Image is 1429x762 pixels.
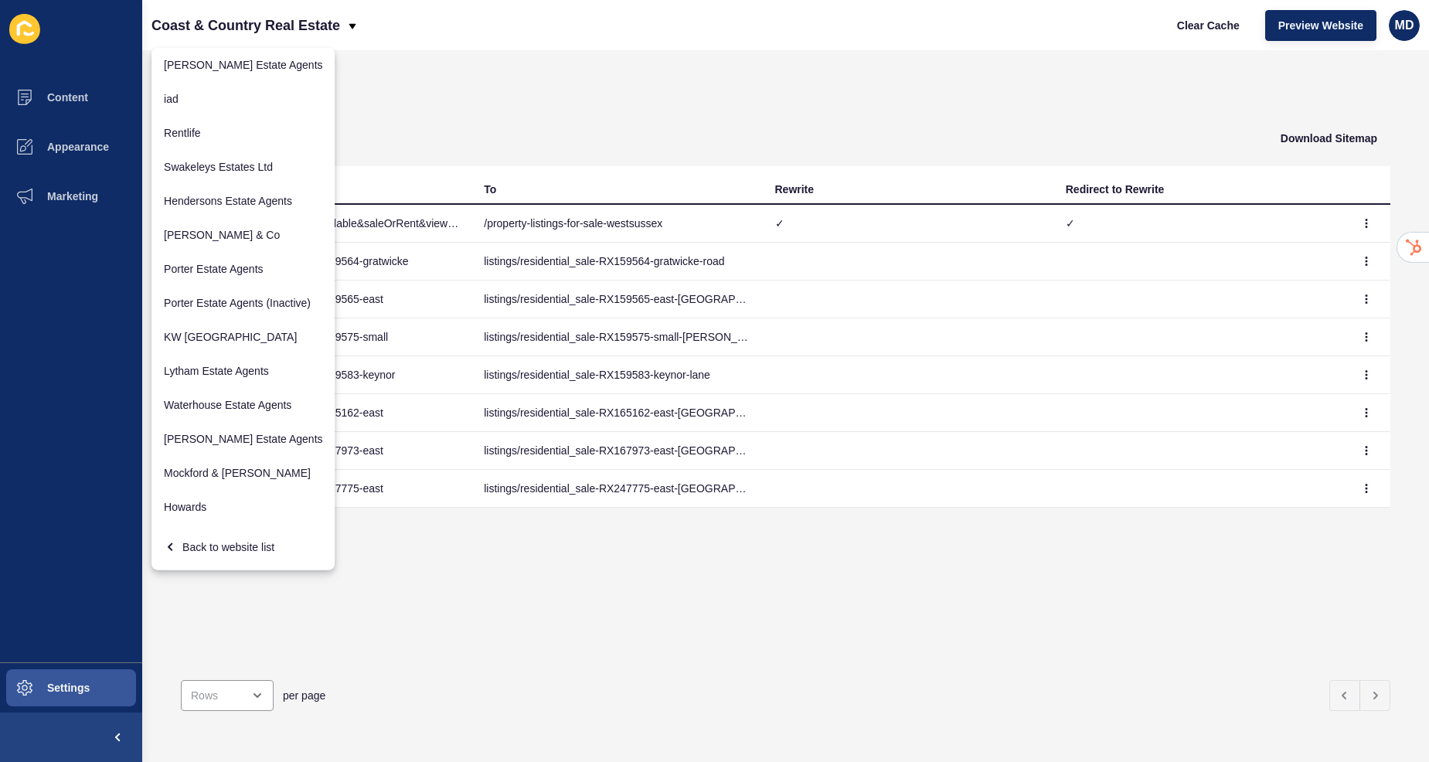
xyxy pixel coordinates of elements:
[471,205,762,243] td: /property-listings-for-sale-westsussex
[151,116,335,150] a: Rentlife
[1278,18,1363,33] span: Preview Website
[775,182,815,197] div: Rewrite
[151,422,335,456] a: [PERSON_NAME] Estate Agents
[471,281,762,318] td: listings/residential_sale-RX159565-east-[GEOGRAPHIC_DATA]
[164,533,322,561] div: Back to website list
[151,218,335,252] a: [PERSON_NAME] & Co
[471,432,762,470] td: listings/residential_sale-RX167973-east-[GEOGRAPHIC_DATA]
[151,456,335,490] a: Mockford & [PERSON_NAME]
[151,82,335,116] a: iad
[181,680,274,711] div: open menu
[471,470,762,508] td: listings/residential_sale-RX247775-east-[GEOGRAPHIC_DATA]
[1164,10,1253,41] button: Clear Cache
[151,150,335,184] a: Swakeleys Estates Ltd
[1267,123,1390,154] button: Download Sitemap
[1395,18,1414,33] span: MD
[763,205,1053,243] td: ✓
[151,286,335,320] a: Porter Estate Agents (Inactive)
[1265,10,1376,41] button: Preview Website
[151,48,335,82] a: [PERSON_NAME] Estate Agents
[151,6,340,45] p: Coast & Country Real Estate
[1053,205,1344,243] td: ✓
[1066,182,1165,197] div: Redirect to Rewrite
[181,89,1390,111] h1: Redirects
[1177,18,1240,33] span: Clear Cache
[151,252,335,286] a: Porter Estate Agents
[151,354,335,388] a: Lytham Estate Agents
[471,318,762,356] td: listings/residential_sale-RX159575-small-[PERSON_NAME]
[471,394,762,432] td: listings/residential_sale-RX165162-east-[GEOGRAPHIC_DATA]
[151,184,335,218] a: Hendersons Estate Agents
[484,182,496,197] div: To
[283,688,325,703] span: per page
[471,356,762,394] td: listings/residential_sale-RX159583-keynor-lane
[151,320,335,354] a: KW [GEOGRAPHIC_DATA]
[471,243,762,281] td: listings/residential_sale-RX159564-gratwicke-road
[151,490,335,524] a: Howards
[151,388,335,422] a: Waterhouse Estate Agents
[1281,131,1377,146] span: Download Sitemap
